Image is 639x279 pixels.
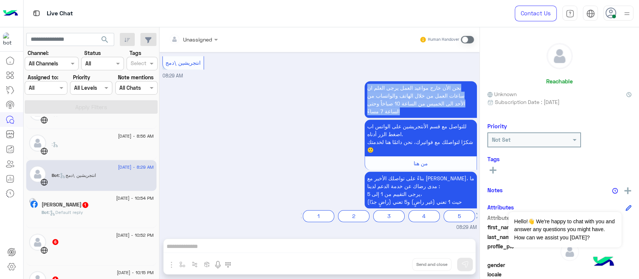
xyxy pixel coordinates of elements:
h6: Tags [487,156,632,162]
p: 16/9/2025, 8:29 AM [365,172,477,208]
span: 1 [82,202,88,208]
label: Tags [130,49,141,57]
div: Select [130,59,146,69]
span: [DATE] - 8:56 AM [118,133,153,139]
button: Send and close [412,258,451,271]
h6: Notes [487,187,503,193]
span: Attribute Name [487,214,559,222]
span: locale [487,270,559,278]
span: [DATE] - 10:54 PM [116,195,153,202]
span: null [560,270,632,278]
img: tab [32,9,41,18]
button: Apply Filters [25,100,158,114]
img: hulul-logo.png [590,249,617,275]
a: Contact Us [515,6,557,21]
label: Assigned to: [28,73,58,81]
a: tab [562,6,577,21]
img: WebChat [40,116,48,124]
small: Human Handover [428,37,459,43]
img: defaultAdmin.png [547,43,572,69]
span: search [100,35,109,44]
div: 5 [444,210,475,222]
span: : انتجريشين \دمج [59,172,96,178]
img: defaultAdmin.png [560,242,579,261]
img: Facebook [30,200,38,208]
label: Channel: [28,49,49,57]
span: انتجريشين \دمج [165,59,201,66]
label: Priority [73,73,90,81]
span: [DATE] - 8:29 AM [118,164,153,171]
div: 3 [373,210,405,222]
span: Bot [52,172,59,178]
div: 4 [408,210,440,222]
span: gender [487,261,559,269]
span: 08:29 AM [456,224,477,231]
img: Logo [3,6,18,21]
div: 2 [338,210,369,222]
div: 1 [303,210,334,222]
img: WebChat [40,178,48,186]
span: Hello!👋 We're happy to chat with you and answer any questions you might have. How can we assist y... [508,212,621,247]
span: 08:29 AM [162,73,183,79]
span: profile_pic [487,242,559,260]
label: Note mentions [118,73,153,81]
span: Unknown [487,90,517,98]
img: picture [29,198,36,205]
button: search [96,33,114,49]
span: Bot [42,209,49,215]
span: 6 [52,239,58,245]
span: null [560,261,632,269]
span: : [52,141,58,147]
img: tab [586,9,595,18]
img: tab [566,9,574,18]
h5: عبدالله ابوسبيتان [42,202,89,208]
span: [DATE] - 10:52 PM [116,232,153,239]
span: : Default reply [49,209,83,215]
img: defaultAdmin.png [29,135,46,151]
span: [DATE] - 10:15 PM [117,269,153,276]
img: defaultAdmin.png [29,166,46,183]
h6: Attributes [487,204,514,211]
img: notes [612,188,618,194]
span: first_name [487,223,559,231]
span: من هنا [414,160,428,166]
p: Live Chat [47,9,73,19]
span: last_name [487,233,559,241]
img: add [624,187,631,194]
img: profile [622,9,632,18]
p: 16/9/2025, 8:29 AM [365,120,477,156]
h6: Priority [487,123,507,129]
span: Subscription Date : [DATE] [495,98,560,106]
img: 171468393613305 [3,33,16,46]
img: WebChat [40,147,48,155]
img: defaultAdmin.png [29,234,46,251]
h6: Reachable [546,78,573,85]
img: WebChat [40,246,48,254]
label: Status [84,49,101,57]
p: 16/9/2025, 8:29 AM [365,81,477,118]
